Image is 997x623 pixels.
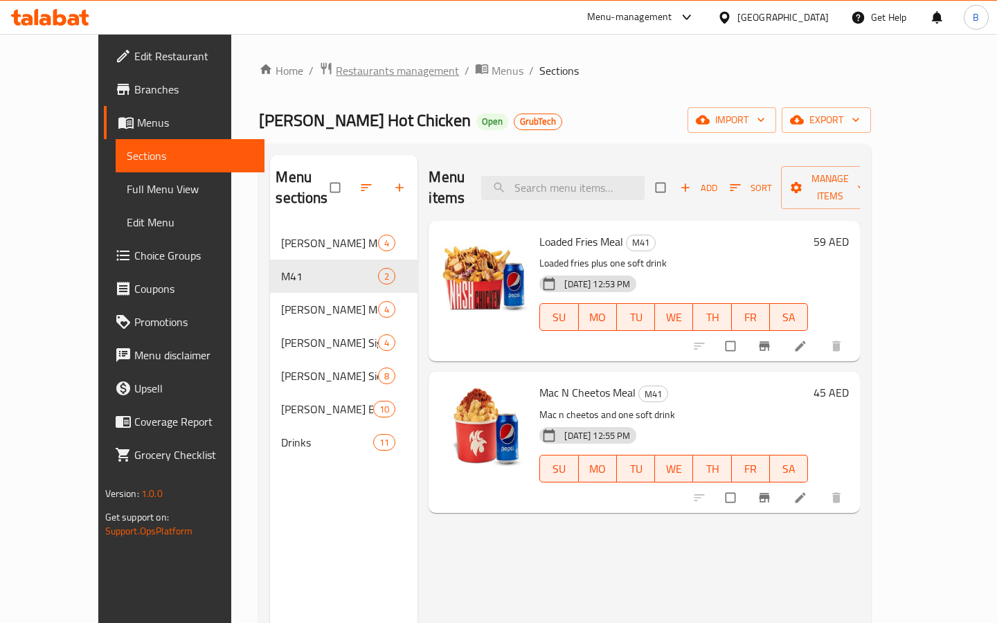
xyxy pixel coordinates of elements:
[647,174,676,201] span: Select section
[259,62,871,80] nav: breadcrumb
[973,10,979,25] span: B
[281,235,378,251] span: [PERSON_NAME] Mega Boxes
[622,307,649,327] span: TU
[476,116,508,127] span: Open
[379,370,395,383] span: 8
[281,301,378,318] span: [PERSON_NAME] Meals
[579,303,617,331] button: MO
[579,455,617,482] button: MO
[281,401,373,417] div: Nash Extra
[546,459,573,479] span: SU
[749,331,782,361] button: Branch-specific-item
[737,10,829,25] div: [GEOGRAPHIC_DATA]
[539,303,578,331] button: SU
[270,326,417,359] div: [PERSON_NAME] Signature4
[104,73,264,106] a: Branches
[134,280,253,297] span: Coupons
[134,48,253,64] span: Edit Restaurant
[378,334,395,351] div: items
[378,368,395,384] div: items
[374,403,395,416] span: 10
[693,455,731,482] button: TH
[378,235,395,251] div: items
[105,508,169,526] span: Get support on:
[793,111,860,129] span: export
[104,438,264,471] a: Grocery Checklist
[379,303,395,316] span: 4
[116,172,264,206] a: Full Menu View
[721,177,781,199] span: Sort items
[699,111,765,129] span: import
[476,114,508,130] div: Open
[539,455,578,482] button: SU
[770,455,808,482] button: SA
[281,301,378,318] div: Nash Meals
[270,226,417,260] div: [PERSON_NAME] Mega Boxes4
[749,482,782,513] button: Branch-specific-item
[676,177,721,199] button: Add
[104,372,264,405] a: Upsell
[373,434,395,451] div: items
[737,459,764,479] span: FR
[717,485,746,511] span: Select to update
[726,177,775,199] button: Sort
[374,436,395,449] span: 11
[134,81,253,98] span: Branches
[617,303,655,331] button: TU
[116,139,264,172] a: Sections
[259,105,471,136] span: [PERSON_NAME] Hot Chicken
[104,338,264,372] a: Menu disclaimer
[440,232,528,320] img: Loaded Fries Meal
[792,170,868,205] span: Manage items
[793,491,810,505] a: Edit menu item
[127,214,253,231] span: Edit Menu
[584,459,611,479] span: MO
[730,180,772,196] span: Sort
[351,172,384,203] span: Sort sections
[655,455,693,482] button: WE
[270,392,417,426] div: [PERSON_NAME] Extra10
[699,307,726,327] span: TH
[104,272,264,305] a: Coupons
[440,383,528,471] img: Mac N Cheetos Meal
[529,62,534,79] li: /
[514,116,562,127] span: GrubTech
[693,303,731,331] button: TH
[475,62,523,80] a: Menus
[717,333,746,359] span: Select to update
[481,176,645,200] input: search
[281,334,378,351] span: [PERSON_NAME] Signature
[270,359,417,392] div: [PERSON_NAME] Sides8
[539,382,636,403] span: Mac N Cheetos Meal
[127,147,253,164] span: Sections
[680,180,717,196] span: Add
[638,386,668,402] div: M41
[137,114,253,131] span: Menus
[465,62,469,79] li: /
[676,177,721,199] span: Add item
[492,62,523,79] span: Menus
[617,455,655,482] button: TU
[775,307,802,327] span: SA
[134,380,253,397] span: Upsell
[134,314,253,330] span: Promotions
[134,247,253,264] span: Choice Groups
[141,485,163,503] span: 1.0.0
[281,434,373,451] span: Drinks
[539,231,623,252] span: Loaded Fries Meal
[775,459,802,479] span: SA
[276,167,330,208] h2: Menu sections
[281,268,378,285] span: M41
[737,307,764,327] span: FR
[732,455,770,482] button: FR
[104,305,264,338] a: Promotions
[539,62,579,79] span: Sections
[429,167,465,208] h2: Menu items
[270,426,417,459] div: Drinks11
[104,239,264,272] a: Choice Groups
[134,413,253,430] span: Coverage Report
[814,383,849,402] h6: 45 AED
[782,107,871,133] button: export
